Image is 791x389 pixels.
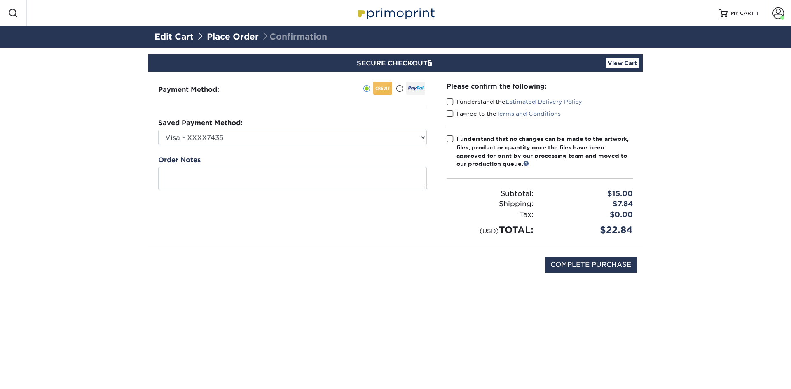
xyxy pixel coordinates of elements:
[480,227,499,234] small: (USD)
[440,210,540,220] div: Tax:
[207,32,259,42] a: Place Order
[540,189,639,199] div: $15.00
[440,223,540,237] div: TOTAL:
[357,59,434,67] span: SECURE CHECKOUT
[158,118,243,128] label: Saved Payment Method:
[158,86,239,93] h3: Payment Method:
[354,4,437,22] img: Primoprint
[261,32,327,42] span: Confirmation
[731,10,754,17] span: MY CART
[496,110,561,117] a: Terms and Conditions
[447,109,561,118] label: I agree to the
[606,58,639,68] a: View Cart
[447,82,633,91] div: Please confirm the following:
[456,135,633,168] div: I understand that no changes can be made to the artwork, files, product or quantity once the file...
[440,199,540,210] div: Shipping:
[540,223,639,237] div: $22.84
[540,199,639,210] div: $7.84
[545,257,637,273] input: COMPLETE PURCHASE
[756,10,758,16] span: 1
[440,189,540,199] div: Subtotal:
[447,98,582,106] label: I understand the
[154,32,194,42] a: Edit Cart
[158,155,201,165] label: Order Notes
[540,210,639,220] div: $0.00
[505,98,582,105] a: Estimated Delivery Policy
